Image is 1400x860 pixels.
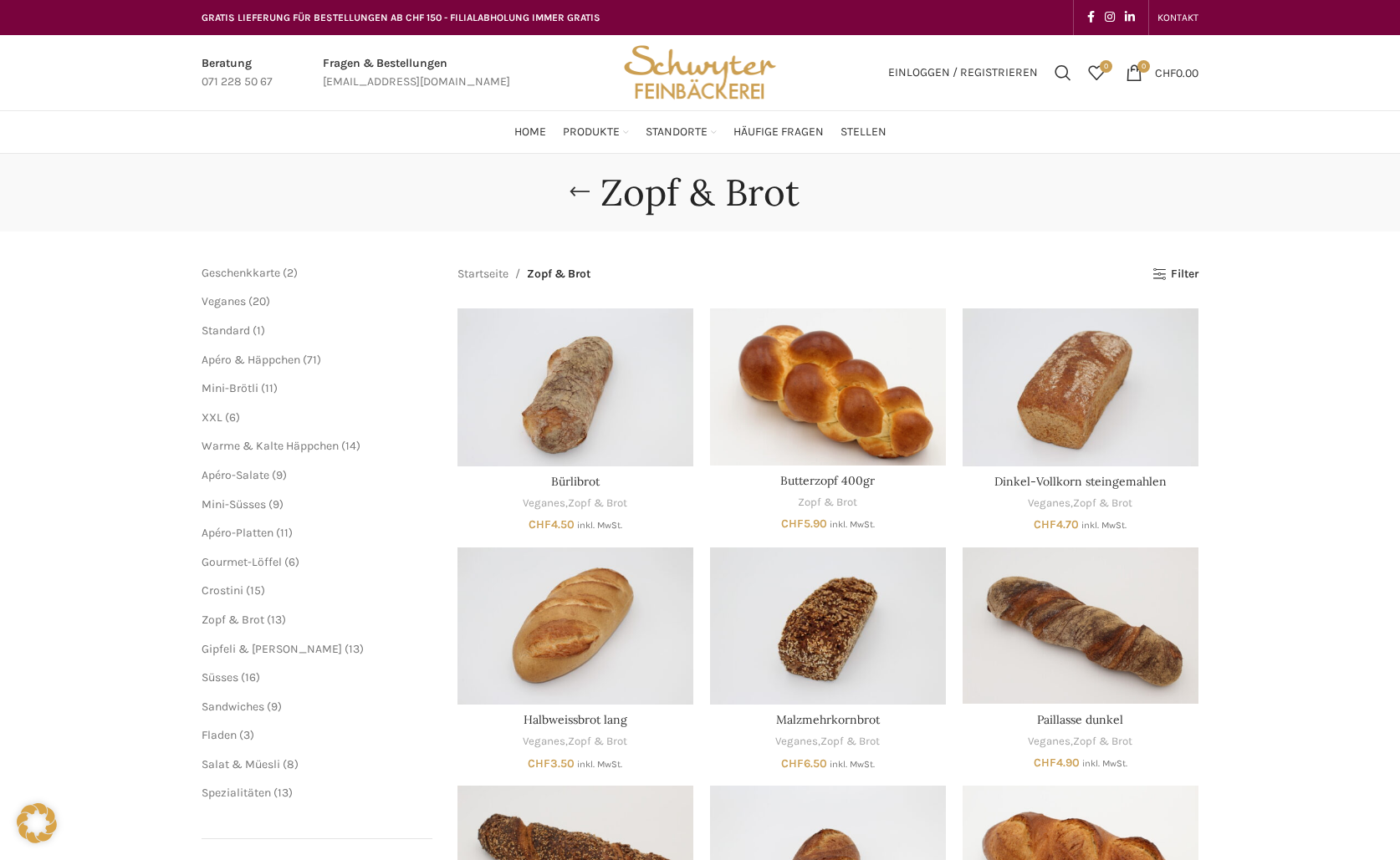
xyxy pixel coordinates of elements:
[1082,758,1127,769] small: inkl. MwSt.
[202,381,258,395] a: Mini-Brötli
[1100,6,1120,29] a: Instagram social link
[457,734,693,750] div: ,
[202,294,246,308] span: Veganes
[841,115,886,149] a: Stellen
[202,700,264,714] span: Sandwiches
[202,410,222,425] a: XXL
[1155,65,1176,79] span: CHF
[710,734,946,750] div: ,
[1073,734,1132,750] a: Zopf & Brot
[880,56,1046,89] a: Einloggen / Registrieren
[1152,267,1198,282] a: Filter
[202,353,300,367] a: Apéro & Häppchen
[618,35,782,110] img: Bäckerei Schwyter
[963,734,1198,750] div: ,
[457,308,693,466] a: Bürlibrot
[253,294,266,308] span: 20
[514,125,546,140] span: Home
[563,125,620,140] span: Produkte
[1137,60,1150,73] span: 0
[1082,6,1100,29] a: Facebook social link
[1034,517,1056,532] span: CHF
[710,547,946,705] a: Malzmehrkornbrot
[202,266,280,280] a: Geschenkkarte
[287,757,294,771] span: 8
[577,520,622,531] small: inkl. MwSt.
[265,381,273,395] span: 11
[733,125,824,140] span: Häufige Fragen
[830,519,875,530] small: inkl. MwSt.
[781,517,804,531] span: CHF
[1120,6,1140,29] a: Linkedin social link
[289,555,295,569] span: 6
[963,308,1198,466] a: Dinkel-Vollkorn steingemahlen
[963,547,1198,705] a: Paillasse dunkel
[568,496,627,511] a: Zopf & Brot
[1117,56,1207,89] a: 0 CHF0.00
[202,54,273,92] a: Infobox link
[202,555,282,569] span: Gourmet-Löffel
[527,265,590,283] span: Zopf & Brot
[710,308,946,466] a: Butterzopf 400gr
[229,410,236,425] span: 6
[202,670,238,684] a: Süsses
[273,497,279,511] span: 9
[781,756,804,771] span: CHF
[202,323,250,338] a: Standard
[820,734,880,750] a: Zopf & Brot
[457,265,590,283] nav: Breadcrumb
[457,496,693,511] div: ,
[646,125,708,140] span: Standorte
[618,64,782,79] a: Site logo
[202,12,600,23] span: GRATIS LIEFERUNG FÜR BESTELLUNGEN AB CHF 150 - FILIALABHOLUNG IMMER GRATIS
[1046,56,1080,89] a: Suchen
[559,176,600,209] a: Go back
[1157,1,1198,34] a: KONTAKT
[202,439,339,453] span: Warme & Kalte Häppchen
[733,115,824,149] a: Häufige Fragen
[529,517,575,532] bdi: 4.50
[1155,65,1198,79] bdi: 0.00
[1034,756,1056,770] span: CHF
[1080,56,1113,89] a: 0
[457,265,508,283] a: Startseite
[841,125,886,140] span: Stellen
[243,728,250,742] span: 3
[600,170,800,215] h1: Zopf & Brot
[1149,1,1207,34] div: Secondary navigation
[202,497,266,511] a: Mini-Süsses
[1028,496,1070,511] a: Veganes
[457,547,693,705] a: Halbweissbrot lang
[202,728,237,742] a: Fladen
[257,323,261,338] span: 1
[202,757,280,771] a: Salat & Müesli
[278,786,289,800] span: 13
[528,756,550,771] span: CHF
[963,496,1198,511] div: ,
[830,759,875,770] small: inkl. MwSt.
[775,734,818,750] a: Veganes
[280,526,289,540] span: 11
[1028,734,1070,750] a: Veganes
[202,526,273,540] a: Apéro-Platten
[514,115,546,149] a: Home
[202,613,264,627] a: Zopf & Brot
[345,439,356,453] span: 14
[276,468,283,482] span: 9
[646,115,717,149] a: Standorte
[307,353,317,367] span: 71
[323,54,510,92] a: Infobox link
[524,712,627,727] a: Halbweissbrot lang
[271,613,282,627] span: 13
[287,266,294,280] span: 2
[1034,756,1080,770] bdi: 4.90
[1157,12,1198,23] span: KONTAKT
[202,642,342,656] span: Gipfeli & [PERSON_NAME]
[1073,496,1132,511] a: Zopf & Brot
